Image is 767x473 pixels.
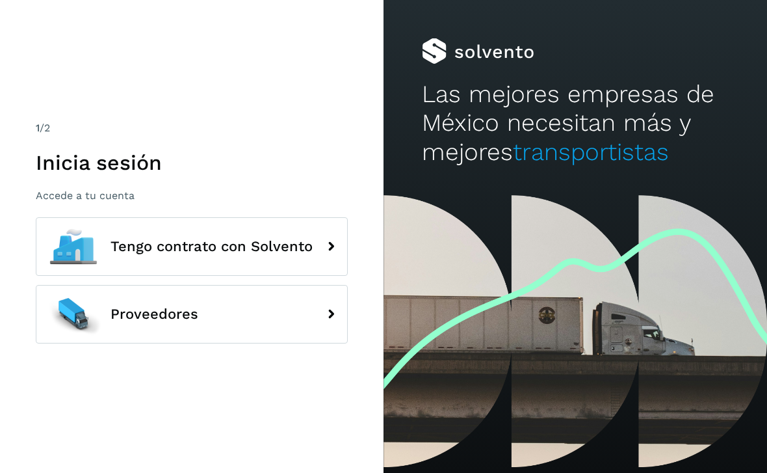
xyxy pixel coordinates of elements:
span: Proveedores [110,306,198,322]
span: Tengo contrato con Solvento [110,239,313,254]
div: /2 [36,120,348,136]
span: transportistas [513,138,669,166]
p: Accede a tu cuenta [36,189,348,202]
button: Tengo contrato con Solvento [36,217,348,276]
span: 1 [36,122,40,134]
h2: Las mejores empresas de México necesitan más y mejores [422,80,729,167]
button: Proveedores [36,285,348,344]
h1: Inicia sesión [36,150,348,175]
